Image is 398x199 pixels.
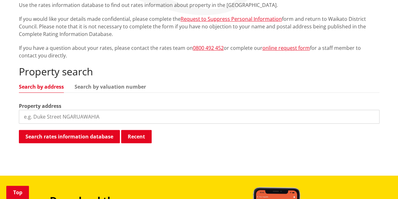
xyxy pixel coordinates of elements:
label: Property address [19,102,61,110]
input: e.g. Duke Street NGARUAWAHIA [19,110,379,124]
h2: Property search [19,66,379,78]
a: Request to Suppress Personal Information [181,15,282,22]
a: Top [6,186,29,199]
button: Search rates information database [19,130,120,143]
a: online request form [262,44,310,51]
p: If you would like your details made confidential, please complete the form and return to Waikato ... [19,15,379,38]
button: Recent [121,130,152,143]
a: Search by valuation number [75,84,146,89]
a: Search by address [19,84,64,89]
p: Use the rates information database to find out rates information about property in the [GEOGRAPHI... [19,1,379,9]
p: If you have a question about your rates, please contact the rates team on or complete our for a s... [19,44,379,59]
a: 0800 492 452 [193,44,224,51]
